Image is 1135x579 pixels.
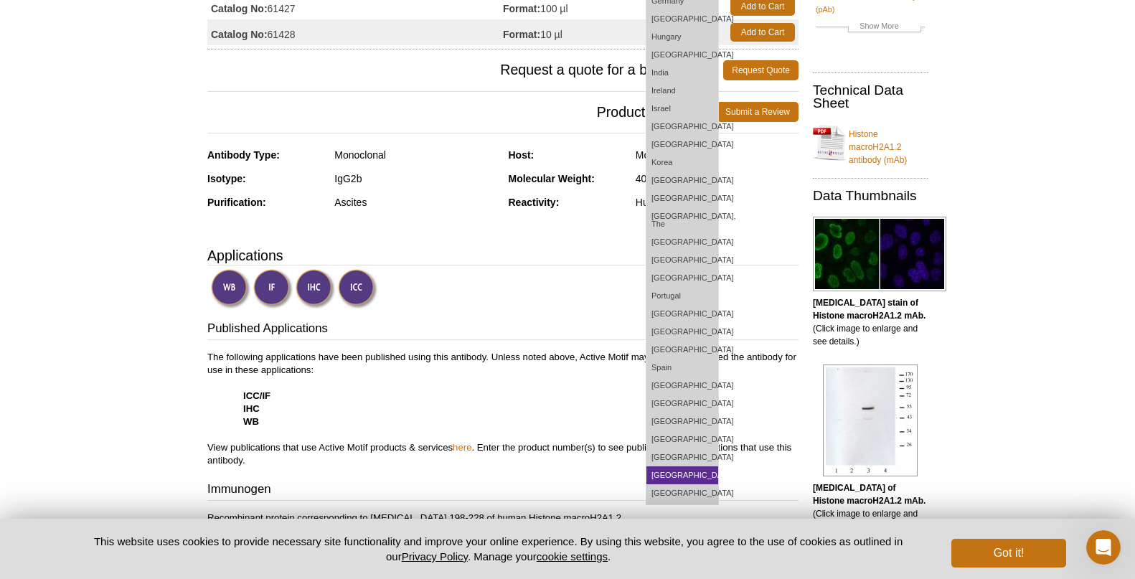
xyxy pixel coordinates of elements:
[334,149,497,161] div: Monoclonal
[243,390,270,401] strong: ICC/IF
[207,481,799,501] h3: Immunogen
[509,197,560,208] strong: Reactivity:
[646,189,718,207] a: [GEOGRAPHIC_DATA]
[636,172,799,185] div: 40 kDa
[646,269,718,287] a: [GEOGRAPHIC_DATA]
[813,119,928,166] a: Histone macroH2A1.2 antibody (mAb)
[646,305,718,323] a: [GEOGRAPHIC_DATA]
[646,466,718,484] a: [GEOGRAPHIC_DATA]
[243,403,260,414] strong: IHC
[646,82,718,100] a: Ireland
[503,2,540,15] strong: Format:
[646,484,718,502] a: [GEOGRAPHIC_DATA]
[646,413,718,430] a: [GEOGRAPHIC_DATA]
[338,269,377,309] img: Immunocytochemistry Validated
[509,173,595,184] strong: Molecular Weight:
[402,550,468,562] a: Privacy Policy
[646,323,718,341] a: [GEOGRAPHIC_DATA]
[816,19,925,36] a: Show More
[813,189,928,202] h2: Data Thumbnails
[646,233,718,251] a: [GEOGRAPHIC_DATA]
[646,118,718,136] a: [GEOGRAPHIC_DATA]
[646,64,718,82] a: India
[723,60,799,80] a: Request Quote
[646,448,718,466] a: [GEOGRAPHIC_DATA]
[211,2,268,15] strong: Catalog No:
[69,534,928,564] p: This website uses cookies to provide necessary site functionality and improve your online experie...
[503,19,665,45] td: 10 µl
[207,512,799,524] p: Recombinant protein corresponding to [MEDICAL_DATA] 198-228 of human Histone macroH2A1.2.
[207,197,266,208] strong: Purification:
[813,84,928,110] h2: Technical Data Sheet
[646,251,718,269] a: [GEOGRAPHIC_DATA]
[207,149,280,161] strong: Antibody Type:
[813,481,928,533] p: (Click image to enlarge and see details.)
[207,60,723,80] span: Request a quote for a bulk order
[813,298,926,321] b: [MEDICAL_DATA] stain of Histone macroH2A1.2 mAb.
[646,171,718,189] a: [GEOGRAPHIC_DATA]
[730,23,795,42] a: Add to Cart
[207,320,799,340] h3: Published Applications
[453,442,471,453] a: here
[646,430,718,448] a: [GEOGRAPHIC_DATA]
[646,28,718,46] a: Hungary
[646,154,718,171] a: Korea
[207,351,799,467] p: The following applications have been published using this antibody. Unless noted above, Active Mo...
[646,395,718,413] a: [GEOGRAPHIC_DATA]
[211,269,250,309] img: Western Blot Validated
[813,483,926,506] b: [MEDICAL_DATA] of Histone macroH2A1.2 mAb.
[646,359,718,377] a: Spain
[211,28,268,41] strong: Catalog No:
[1086,530,1121,565] iframe: Intercom live chat
[646,100,718,118] a: Israel
[207,102,717,122] span: Product Review
[334,172,497,185] div: IgG2b
[243,416,259,427] strong: WB
[646,136,718,154] a: [GEOGRAPHIC_DATA]
[813,217,946,291] img: Histone macroH2A1.2 antibody (mAb) tested by immunofluorescence.
[334,196,497,209] div: Ascites
[646,10,718,28] a: [GEOGRAPHIC_DATA]
[823,364,918,476] img: Histone macroH2A1.2 antibody (mAb) tested by Western blot.
[207,245,799,266] h3: Applications
[636,149,799,161] div: Mouse
[296,269,335,309] img: Immunohistochemistry Validated
[537,550,608,562] button: cookie settings
[646,377,718,395] a: [GEOGRAPHIC_DATA]
[503,28,540,41] strong: Format:
[646,287,718,305] a: Portugal
[207,173,246,184] strong: Isotype:
[253,269,293,309] img: Immunofluorescence Validated
[717,102,799,122] a: Submit a Review
[813,296,928,348] p: (Click image to enlarge and see details.)
[646,46,718,64] a: [GEOGRAPHIC_DATA]
[636,196,799,209] div: Human
[509,149,534,161] strong: Host:
[951,539,1066,568] button: Got it!
[646,207,718,233] a: [GEOGRAPHIC_DATA], The
[207,19,503,45] td: 61428
[646,341,718,359] a: [GEOGRAPHIC_DATA]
